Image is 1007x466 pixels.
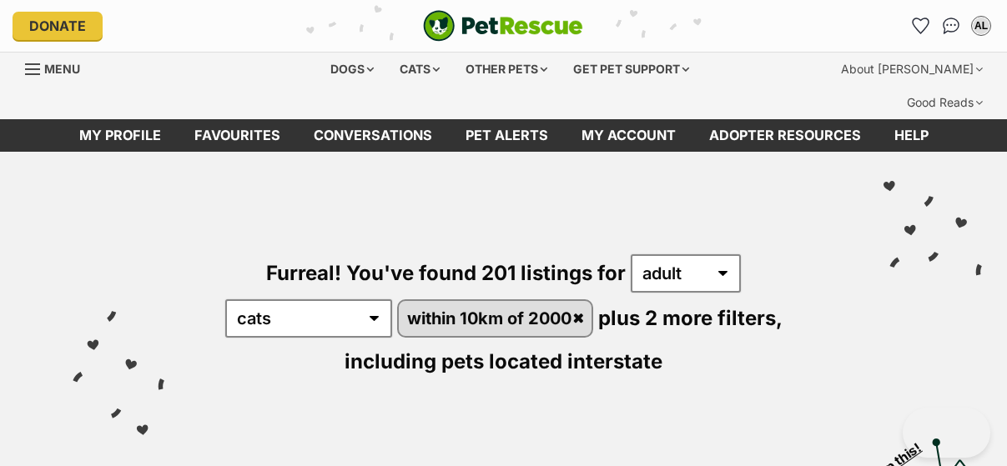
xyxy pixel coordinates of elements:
div: Cats [388,53,451,86]
div: Dogs [319,53,385,86]
a: Pet alerts [449,119,565,152]
a: Menu [25,53,92,83]
a: conversations [297,119,449,152]
a: Conversations [938,13,964,39]
div: AL [973,18,989,34]
span: plus 2 more filters, [598,306,782,330]
a: My account [565,119,692,152]
a: Help [878,119,945,152]
a: PetRescue [423,10,583,42]
button: My account [968,13,994,39]
iframe: Help Scout Beacon - Open [903,408,990,458]
div: Good Reads [895,86,994,119]
div: Other pets [454,53,559,86]
span: including pets located interstate [345,349,662,373]
div: Get pet support [561,53,701,86]
div: About [PERSON_NAME] [829,53,994,86]
a: Adopter resources [692,119,878,152]
ul: Account quick links [908,13,994,39]
img: logo-cat-932fe2b9b8326f06289b0f2fb663e598f794de774fb13d1741a6617ecf9a85b4.svg [423,10,583,42]
span: Furreal! You've found 201 listings for [266,261,626,285]
a: My profile [63,119,178,152]
a: Donate [13,12,103,40]
img: chat-41dd97257d64d25036548639549fe6c8038ab92f7586957e7f3b1b290dea8141.svg [943,18,960,34]
a: within 10km of 2000 [399,301,592,335]
a: Favourites [178,119,297,152]
a: Favourites [908,13,934,39]
span: Menu [44,62,80,76]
